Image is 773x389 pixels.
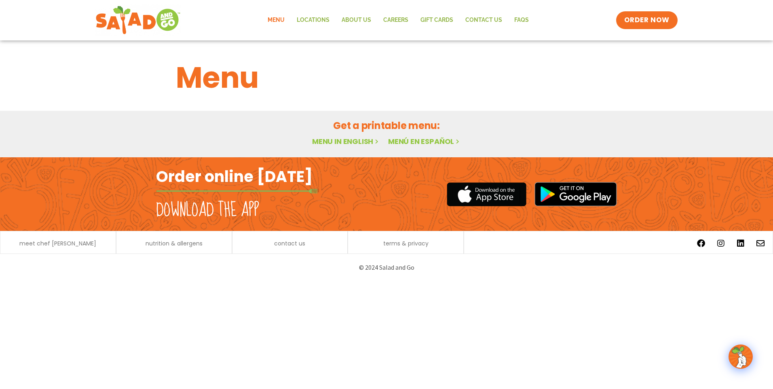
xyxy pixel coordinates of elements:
[156,189,318,193] img: fork
[262,11,291,30] a: Menu
[508,11,535,30] a: FAQs
[95,4,181,36] img: new-SAG-logo-768×292
[262,11,535,30] nav: Menu
[312,136,380,146] a: Menu in English
[176,118,597,133] h2: Get a printable menu:
[146,241,203,246] a: nutrition & allergens
[414,11,459,30] a: GIFT CARDS
[624,15,670,25] span: ORDER NOW
[176,56,597,99] h1: Menu
[160,262,613,273] p: © 2024 Salad and Go
[156,167,313,186] h2: Order online [DATE]
[534,182,617,206] img: google_play
[388,136,461,146] a: Menú en español
[336,11,377,30] a: About Us
[274,241,305,246] a: contact us
[729,345,752,368] img: wpChatIcon
[156,199,259,222] h2: Download the app
[19,241,96,246] a: meet chef [PERSON_NAME]
[616,11,678,29] a: ORDER NOW
[383,241,429,246] a: terms & privacy
[459,11,508,30] a: Contact Us
[291,11,336,30] a: Locations
[377,11,414,30] a: Careers
[447,181,526,207] img: appstore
